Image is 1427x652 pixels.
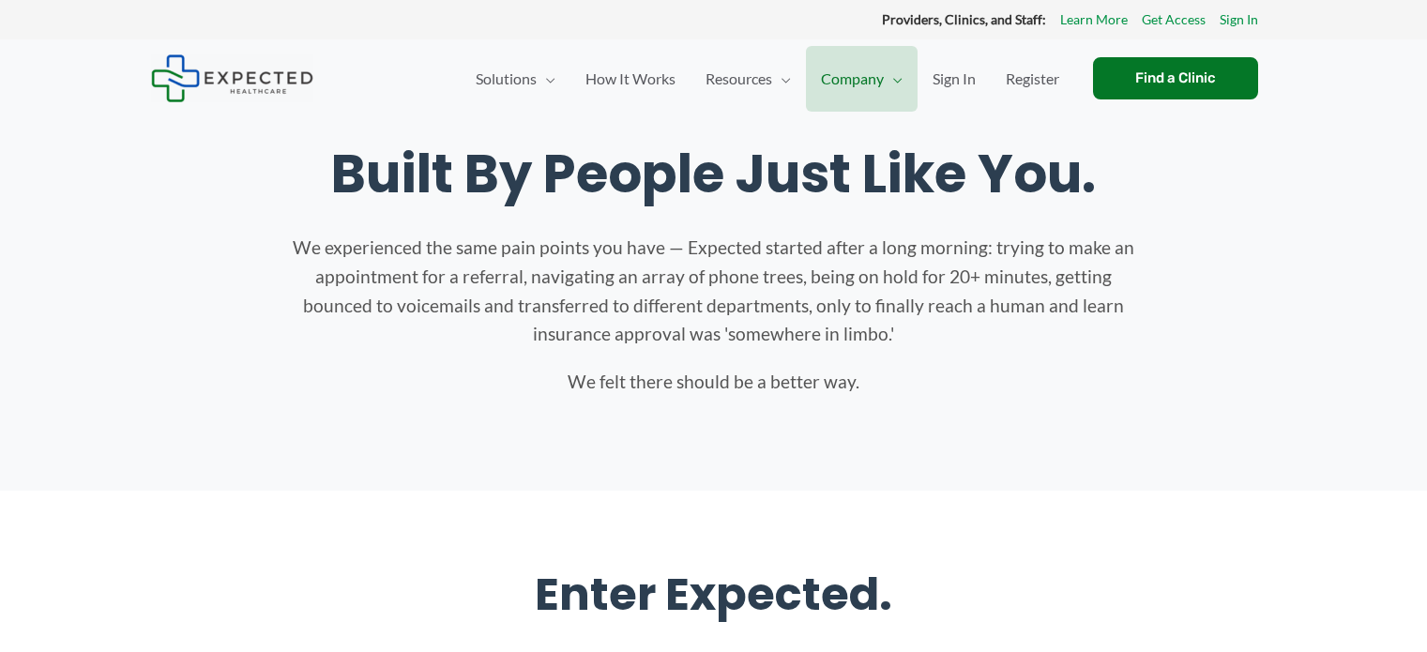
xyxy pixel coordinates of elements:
span: Resources [706,46,772,112]
h2: Enter Expected. [170,566,1258,624]
span: Company [821,46,884,112]
p: We experienced the same pain points you have — Expected started after a long morning: trying to m... [292,234,1136,349]
a: Sign In [1220,8,1258,32]
nav: Primary Site Navigation [461,46,1074,112]
a: Get Access [1142,8,1206,32]
span: Register [1006,46,1059,112]
a: ResourcesMenu Toggle [691,46,806,112]
a: How It Works [570,46,691,112]
span: How It Works [585,46,676,112]
span: Solutions [476,46,537,112]
strong: Providers, Clinics, and Staff: [882,11,1046,27]
a: Find a Clinic [1093,57,1258,99]
a: SolutionsMenu Toggle [461,46,570,112]
img: Expected Healthcare Logo - side, dark font, small [151,54,313,102]
span: Menu Toggle [884,46,903,112]
a: Learn More [1060,8,1128,32]
p: We felt there should be a better way. [292,368,1136,397]
a: Register [991,46,1074,112]
span: Menu Toggle [537,46,555,112]
a: Sign In [918,46,991,112]
span: Sign In [933,46,976,112]
a: CompanyMenu Toggle [806,46,918,112]
h1: Built By People Just Like You. [170,143,1258,205]
span: Menu Toggle [772,46,791,112]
